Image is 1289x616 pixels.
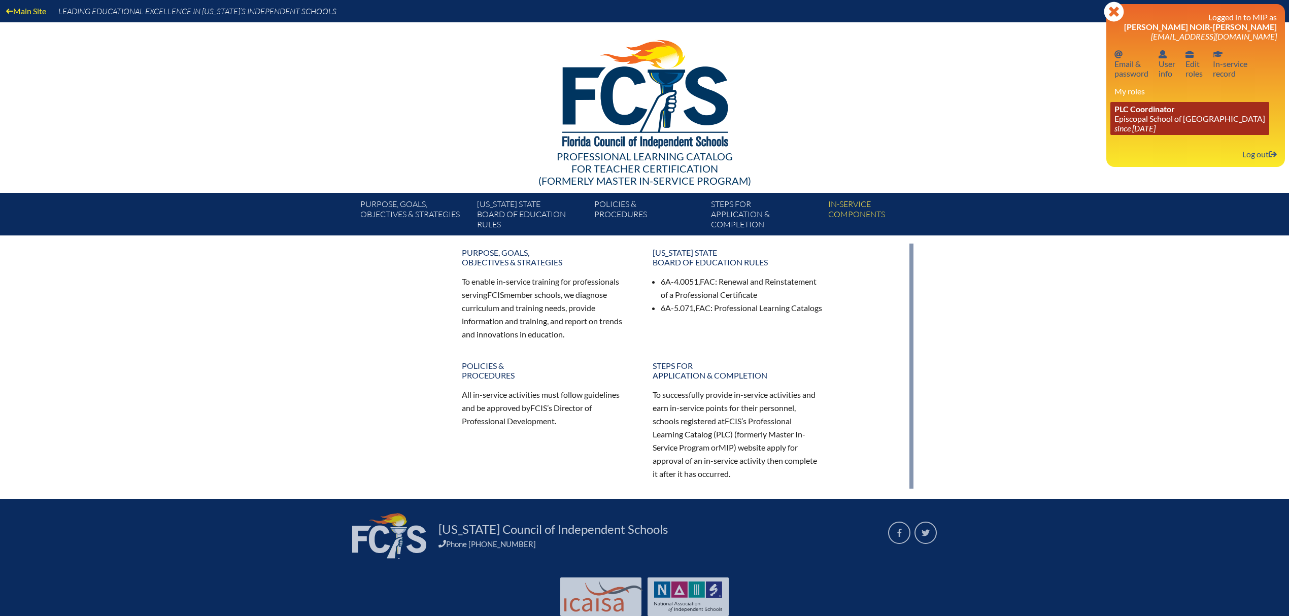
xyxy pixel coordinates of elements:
a: Log outLog out [1238,147,1281,161]
svg: Close [1104,2,1124,22]
a: In-service recordIn-servicerecord [1209,47,1251,80]
img: NAIS Logo [654,581,722,612]
svg: User info [1159,50,1167,58]
h3: My roles [1114,86,1277,96]
div: Phone [PHONE_NUMBER] [438,539,876,549]
a: User infoEditroles [1181,47,1207,80]
div: Professional Learning Catalog (formerly Master In-service Program) [352,150,937,187]
li: 6A-4.0051, : Renewal and Reinstatement of a Professional Certificate [661,275,823,301]
a: Purpose, goals,objectives & strategies [456,244,638,271]
span: [PERSON_NAME] Noir-[PERSON_NAME] [1124,22,1277,31]
a: [US_STATE] Council of Independent Schools [434,521,672,537]
p: To enable in-service training for professionals serving member schools, we diagnose curriculum an... [462,275,632,340]
svg: User info [1185,50,1194,58]
li: 6A-5.071, : Professional Learning Catalogs [661,301,823,315]
a: [US_STATE] StateBoard of Education rules [647,244,829,271]
span: MIP [719,442,734,452]
a: User infoUserinfo [1155,47,1179,80]
a: Email passwordEmail &password [1110,47,1152,80]
a: [US_STATE] StateBoard of Education rules [473,197,590,235]
img: Int'l Council Advancing Independent School Accreditation logo [564,581,642,612]
span: [EMAIL_ADDRESS][DOMAIN_NAME] [1151,31,1277,41]
a: PLC Coordinator Episcopal School of [GEOGRAPHIC_DATA] since [DATE] [1110,102,1269,135]
svg: Email password [1114,50,1123,58]
span: for Teacher Certification [571,162,718,175]
a: Steps forapplication & completion [707,197,824,235]
span: FAC [695,303,710,313]
span: PLC [716,429,730,439]
img: FCIS_logo_white [352,513,426,559]
svg: In-service record [1213,50,1223,58]
svg: Log out [1269,150,1277,158]
p: To successfully provide in-service activities and earn in-service points for their personnel, sch... [653,388,823,480]
span: FAC [700,277,715,286]
span: FCIS [530,403,547,413]
span: FCIS [487,290,504,299]
a: Policies &Procedures [456,357,638,384]
span: FCIS [725,416,741,426]
i: since [DATE] [1114,123,1156,133]
a: Main Site [2,4,50,18]
a: Policies &Procedures [590,197,707,235]
p: All in-service activities must follow guidelines and be approved by ’s Director of Professional D... [462,388,632,428]
a: Steps forapplication & completion [647,357,829,384]
span: PLC Coordinator [1114,104,1175,114]
a: In-servicecomponents [824,197,941,235]
img: FCISlogo221.eps [540,22,750,161]
h3: Logged in to MIP as [1114,12,1277,41]
a: Purpose, goals,objectives & strategies [356,197,473,235]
